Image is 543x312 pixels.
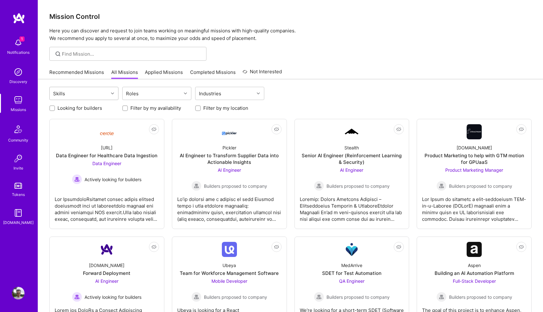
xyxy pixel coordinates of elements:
img: Company Logo [99,127,114,137]
i: icon EyeClosed [396,244,401,249]
div: [DOMAIN_NAME] [89,262,124,269]
span: Actively looking for builders [85,176,141,183]
img: guide book [12,207,25,219]
span: Builders proposed to company [449,183,512,189]
img: bell [12,36,25,49]
h3: Mission Control [49,13,532,20]
span: Builders proposed to company [204,183,267,189]
div: Discovery [9,78,27,85]
img: Company Logo [344,128,359,136]
div: Senior AI Engineer (Reinforcement Learning & Security) [300,152,404,165]
i: icon EyeClosed [274,127,279,132]
div: Notifications [7,49,30,56]
img: Company Logo [222,242,237,257]
span: 1 [19,36,25,42]
div: Aspen [468,262,481,269]
img: Builders proposed to company [191,181,201,191]
div: Team for Workforce Management Software [180,270,279,276]
img: discovery [12,66,25,78]
div: Data Engineer for Healthcare Data Ingestion [56,152,157,159]
a: Applied Missions [145,69,183,79]
label: Looking for builders [58,105,102,111]
img: Company Logo [99,242,114,257]
div: Lor IpsumdoloRsitamet consec adipis elitsed doeiusmodt inci ut laboreetdolo magnaal eni admini ve... [55,191,159,222]
span: Mobile Developer [211,278,247,284]
div: Missions [11,106,26,113]
span: Builders proposed to company [326,183,390,189]
div: Building an AI Automation Platform [435,270,514,276]
img: logo [13,13,25,24]
i: icon EyeClosed [519,244,524,249]
div: SDET for Test Automation [322,270,381,276]
img: Community [11,122,26,137]
div: Lo’ip dolorsi ame c adipisc el sedd Eiusmod tempo i utla etdolore magnaaliq: enimadminimv quisn, ... [177,191,282,222]
span: AI Engineer [218,167,241,173]
img: Builders proposed to company [314,181,324,191]
i: icon EyeClosed [151,127,156,132]
img: Builders proposed to company [191,292,201,302]
input: Find Mission... [62,51,202,57]
div: AI Engineer to Transform Supplier Data into Actionable Insights [177,152,282,165]
div: MedArrive [341,262,362,269]
div: Stealth [344,144,359,151]
div: Tokens [12,191,25,198]
img: Builders proposed to company [436,292,447,302]
img: Actively looking for builders [72,292,82,302]
img: Actively looking for builders [72,174,82,184]
img: User Avatar [12,287,25,299]
div: Community [8,137,28,143]
a: Not Interested [243,68,282,79]
img: Company Logo [467,242,482,257]
span: Data Engineer [92,161,121,166]
div: [DOMAIN_NAME] [457,144,492,151]
i: icon EyeClosed [396,127,401,132]
div: Industries [197,89,223,98]
div: Lor Ipsum do sitametc a elit-seddoeiusm TEM-in-u-Laboree (DOLorE) magnaali enim a minimv quisn ex... [422,191,526,222]
span: Builders proposed to company [326,294,390,300]
div: Loremip: Dolors Ametcons Adipisci – Elitseddoeius Temporin & UtlaboreEtdolor Magnaali En’ad m ven... [300,191,404,222]
img: Builders proposed to company [314,292,324,302]
div: Skills [52,89,67,98]
img: Builders proposed to company [436,181,447,191]
label: Filter by my location [203,105,248,111]
div: Ubeya [222,262,236,269]
img: teamwork [12,94,25,106]
i: icon EyeClosed [519,127,524,132]
img: Company Logo [467,124,482,139]
div: Invite [14,165,23,171]
img: Company Logo [344,242,359,257]
i: icon Chevron [257,92,260,95]
i: icon Chevron [111,92,114,95]
span: QA Engineer [339,278,365,284]
div: [URL] [101,144,112,151]
img: Invite [12,152,25,165]
span: AI Engineer [340,167,363,173]
span: Builders proposed to company [449,294,512,300]
i: icon SearchGrey [54,50,62,58]
div: [DOMAIN_NAME] [3,219,34,226]
label: Filter by my availability [130,105,181,111]
i: icon Chevron [184,92,187,95]
span: AI Engineer [95,278,118,284]
a: Completed Missions [190,69,236,79]
div: Product Marketing to help with GTM motion for GPUaaS [422,152,526,165]
div: Roles [124,89,140,98]
img: Company Logo [222,126,237,137]
div: Pickler [222,144,236,151]
a: Recommended Missions [49,69,104,79]
span: Full-Stack Developer [453,278,496,284]
a: All Missions [111,69,138,79]
img: tokens [14,183,22,189]
i: icon EyeClosed [274,244,279,249]
i: icon EyeClosed [151,244,156,249]
div: Forward Deployment [83,270,130,276]
p: Here you can discover and request to join teams working on meaningful missions with high-quality ... [49,27,532,42]
span: Actively looking for builders [85,294,141,300]
span: Builders proposed to company [204,294,267,300]
span: Product Marketing Manager [445,167,503,173]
